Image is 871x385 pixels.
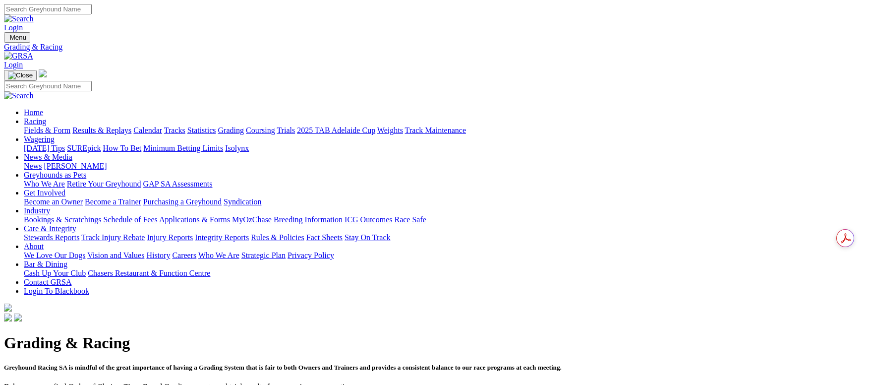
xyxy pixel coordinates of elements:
[24,251,867,260] div: About
[218,126,244,134] a: Grading
[133,126,162,134] a: Calendar
[24,260,67,268] a: Bar & Dining
[224,197,261,206] a: Syndication
[4,91,34,100] img: Search
[24,251,85,259] a: We Love Our Dogs
[377,126,403,134] a: Weights
[87,251,144,259] a: Vision and Values
[24,180,65,188] a: Who We Are
[164,126,185,134] a: Tracks
[241,251,286,259] a: Strategic Plan
[4,14,34,23] img: Search
[24,162,867,171] div: News & Media
[103,144,142,152] a: How To Bet
[24,269,86,277] a: Cash Up Your Club
[24,108,43,117] a: Home
[85,197,141,206] a: Become a Trainer
[4,43,867,52] a: Grading & Racing
[4,52,33,61] img: GRSA
[187,126,216,134] a: Statistics
[195,233,249,242] a: Integrity Reports
[24,242,44,251] a: About
[288,251,334,259] a: Privacy Policy
[24,215,867,224] div: Industry
[4,81,92,91] input: Search
[405,126,466,134] a: Track Maintenance
[143,180,213,188] a: GAP SA Assessments
[143,197,222,206] a: Purchasing a Greyhound
[24,153,72,161] a: News & Media
[4,32,30,43] button: Toggle navigation
[24,180,867,189] div: Greyhounds as Pets
[306,233,343,242] a: Fact Sheets
[297,126,375,134] a: 2025 TAB Adelaide Cup
[24,126,867,135] div: Racing
[88,269,210,277] a: Chasers Restaurant & Function Centre
[24,144,867,153] div: Wagering
[277,126,295,134] a: Trials
[24,233,867,242] div: Care & Integrity
[103,215,157,224] a: Schedule of Fees
[24,278,71,286] a: Contact GRSA
[345,215,392,224] a: ICG Outcomes
[198,251,239,259] a: Who We Are
[4,70,37,81] button: Toggle navigation
[345,233,390,242] a: Stay On Track
[81,233,145,242] a: Track Injury Rebate
[14,314,22,321] img: twitter.svg
[24,206,50,215] a: Industry
[67,144,101,152] a: SUREpick
[4,304,12,312] img: logo-grsa-white.png
[251,233,304,242] a: Rules & Policies
[147,233,193,242] a: Injury Reports
[4,314,12,321] img: facebook.svg
[24,197,867,206] div: Get Involved
[143,144,223,152] a: Minimum Betting Limits
[24,287,89,295] a: Login To Blackbook
[24,189,65,197] a: Get Involved
[24,224,76,233] a: Care & Integrity
[24,197,83,206] a: Become an Owner
[4,23,23,32] a: Login
[225,144,249,152] a: Isolynx
[24,144,65,152] a: [DATE] Tips
[24,233,79,242] a: Stewards Reports
[67,180,141,188] a: Retire Your Greyhound
[24,215,101,224] a: Bookings & Scratchings
[232,215,272,224] a: MyOzChase
[274,215,343,224] a: Breeding Information
[246,126,275,134] a: Coursing
[39,69,47,77] img: logo-grsa-white.png
[146,251,170,259] a: History
[10,34,26,41] span: Menu
[4,334,867,352] h1: Grading & Racing
[394,215,426,224] a: Race Safe
[8,71,33,79] img: Close
[24,126,70,134] a: Fields & Form
[4,61,23,69] a: Login
[4,364,867,372] h5: Greyhound Racing SA is mindful of the great importance of having a Grading System that is fair to...
[172,251,196,259] a: Careers
[4,4,92,14] input: Search
[24,135,55,143] a: Wagering
[24,269,867,278] div: Bar & Dining
[24,117,46,126] a: Racing
[159,215,230,224] a: Applications & Forms
[24,162,42,170] a: News
[24,171,86,179] a: Greyhounds as Pets
[44,162,107,170] a: [PERSON_NAME]
[72,126,131,134] a: Results & Replays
